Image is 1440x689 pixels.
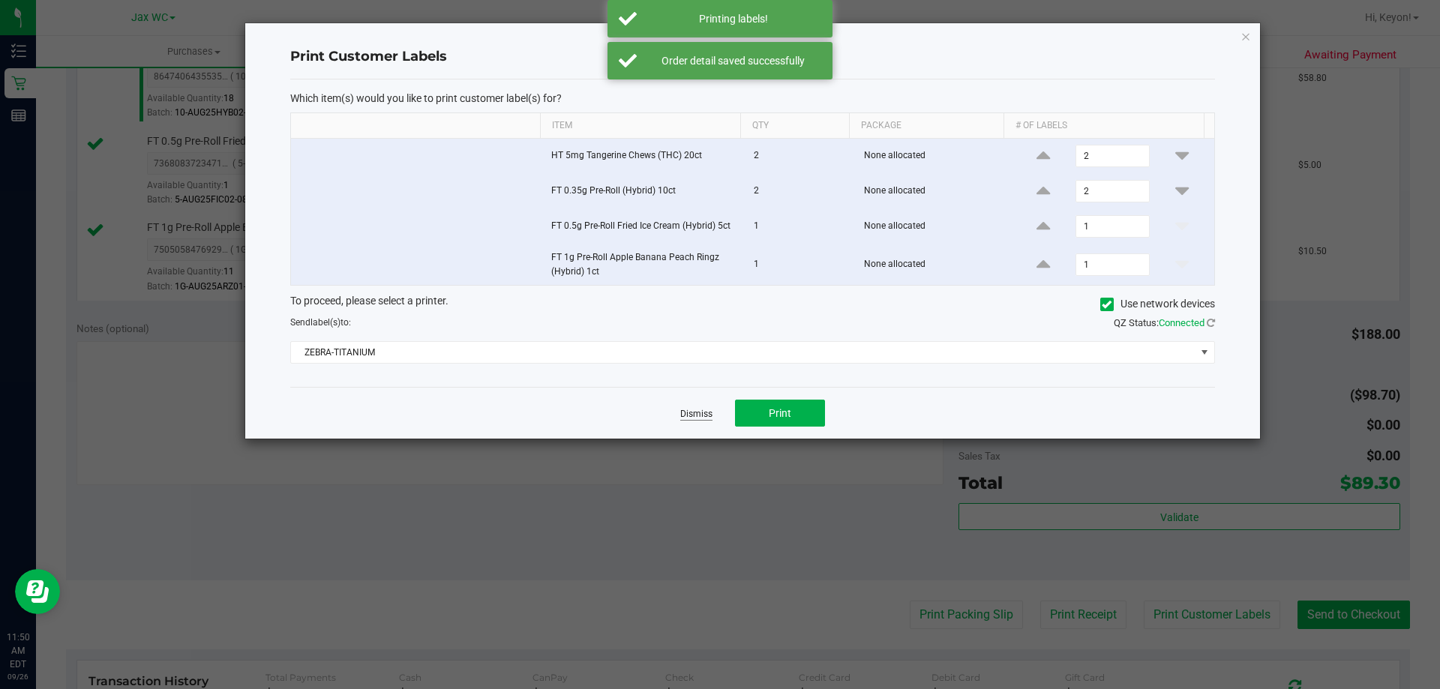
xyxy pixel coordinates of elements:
[542,139,745,174] td: HT 5mg Tangerine Chews (THC) 20ct
[745,244,855,285] td: 1
[645,11,821,26] div: Printing labels!
[855,139,1012,174] td: None allocated
[745,174,855,209] td: 2
[1159,317,1204,328] span: Connected
[1100,296,1215,312] label: Use network devices
[290,47,1215,67] h4: Print Customer Labels
[745,209,855,244] td: 1
[279,293,1226,316] div: To proceed, please select a printer.
[849,113,1003,139] th: Package
[855,209,1012,244] td: None allocated
[290,317,351,328] span: Send to:
[291,342,1195,363] span: ZEBRA-TITANIUM
[855,244,1012,285] td: None allocated
[540,113,740,139] th: Item
[855,174,1012,209] td: None allocated
[542,209,745,244] td: FT 0.5g Pre-Roll Fried Ice Cream (Hybrid) 5ct
[542,244,745,285] td: FT 1g Pre-Roll Apple Banana Peach Ringz (Hybrid) 1ct
[769,407,791,419] span: Print
[645,53,821,68] div: Order detail saved successfully
[680,408,712,421] a: Dismiss
[15,569,60,614] iframe: Resource center
[1114,317,1215,328] span: QZ Status:
[735,400,825,427] button: Print
[740,113,849,139] th: Qty
[542,174,745,209] td: FT 0.35g Pre-Roll (Hybrid) 10ct
[290,91,1215,105] p: Which item(s) would you like to print customer label(s) for?
[1003,113,1204,139] th: # of labels
[310,317,340,328] span: label(s)
[745,139,855,174] td: 2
